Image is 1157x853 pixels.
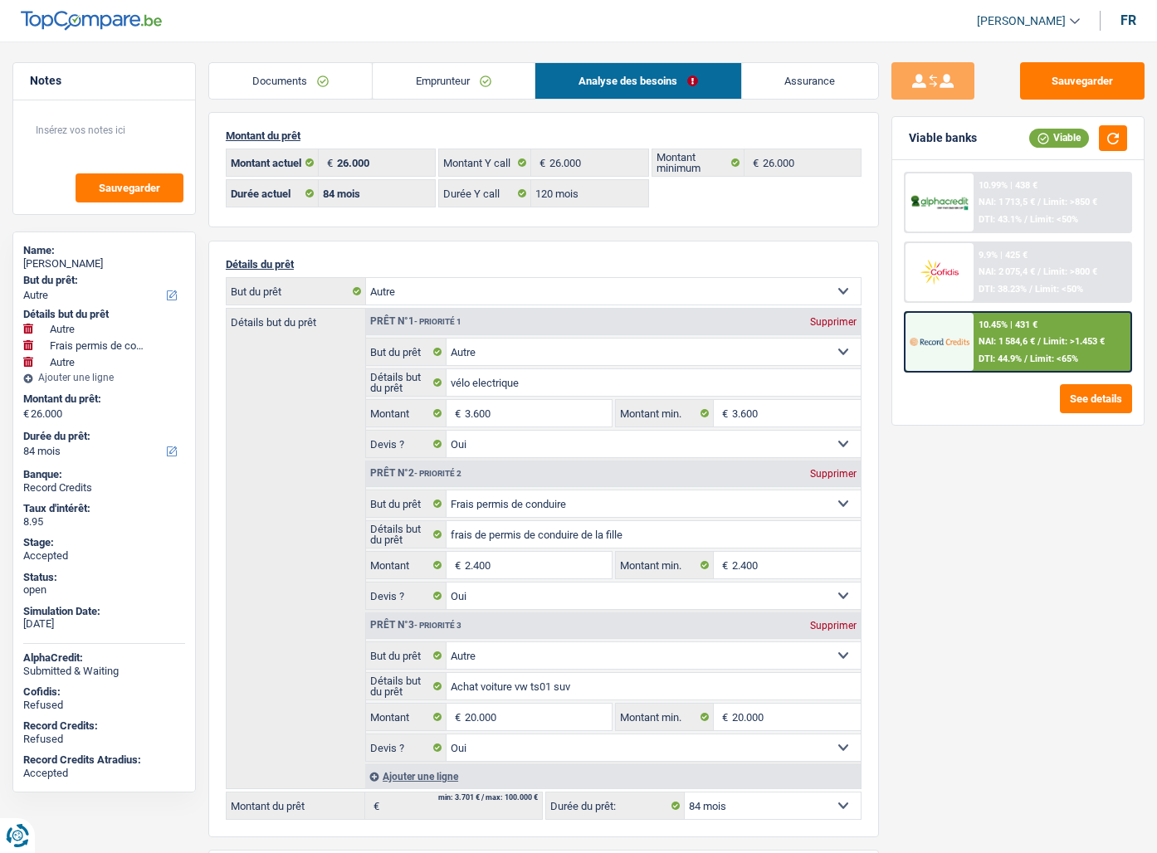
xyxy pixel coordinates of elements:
[979,319,1037,330] div: 10.45% | 431 €
[365,792,383,819] span: €
[714,400,732,426] span: €
[23,617,185,631] div: [DATE]
[23,767,185,780] div: Accepted
[21,11,162,31] img: TopCompare Logo
[438,794,538,802] div: min: 3.701 € / max: 100.000 €
[23,605,185,618] div: Simulation Date:
[979,250,1028,261] div: 9.9% | 425 €
[1024,353,1028,364] span: /
[1037,336,1041,347] span: /
[414,621,461,630] span: - Priorité 3
[23,257,185,271] div: [PERSON_NAME]
[806,621,861,631] div: Supprimer
[209,63,372,99] a: Documents
[979,197,1035,207] span: NAI: 1 713,5 €
[910,327,969,357] img: Record Credits
[23,392,182,406] label: Montant du prêt:
[1060,384,1132,413] button: See details
[1020,62,1145,100] button: Sauvegarder
[366,734,447,761] label: Devis ?
[365,764,861,788] div: Ajouter une ligne
[439,180,531,207] label: Durée Y call
[979,266,1035,277] span: NAI: 2 075,4 €
[366,369,447,396] label: Détails but du prêt
[226,258,862,271] p: Détails du prêt
[366,673,447,699] label: Détails but du prêt
[227,309,365,328] label: Détails but du prêt
[227,792,365,819] label: Montant du prêt
[319,149,337,176] span: €
[366,582,447,609] label: Devis ?
[30,74,178,88] h5: Notes
[227,278,366,305] label: But du prêt
[366,400,447,426] label: Montant
[979,284,1027,295] span: DTI: 38.23%
[23,274,182,287] label: But du prêt:
[979,353,1022,364] span: DTI: 44.9%
[806,469,861,479] div: Supprimer
[447,704,465,730] span: €
[714,704,732,730] span: €
[226,129,862,142] p: Montant du prêt
[23,430,182,443] label: Durée du prêt:
[23,536,185,549] div: Stage:
[531,149,549,176] span: €
[366,339,447,365] label: But du prêt
[546,792,685,819] label: Durée du prêt:
[977,14,1066,28] span: [PERSON_NAME]
[1043,197,1097,207] span: Limit: >850 €
[1043,266,1097,277] span: Limit: >800 €
[910,257,969,287] img: Cofidis
[616,704,714,730] label: Montant min.
[1024,214,1028,225] span: /
[979,214,1022,225] span: DTI: 43.1%
[23,733,185,746] div: Refused
[23,308,185,321] div: Détails but du prêt
[23,651,185,665] div: AlphaCredit:
[910,193,969,212] img: AlphaCredit
[366,704,447,730] label: Montant
[366,642,447,669] label: But du prêt
[23,515,185,529] div: 8.95
[366,490,447,517] label: But du prêt
[23,571,185,584] div: Status:
[23,665,185,678] div: Submitted & Waiting
[1029,284,1033,295] span: /
[447,400,465,426] span: €
[23,583,185,597] div: open
[1030,214,1078,225] span: Limit: <50%
[979,336,1035,347] span: NAI: 1 584,6 €
[1037,266,1041,277] span: /
[23,481,185,495] div: Record Credits
[616,400,714,426] label: Montant min.
[616,552,714,578] label: Montant min.
[414,469,461,478] span: - Priorité 2
[414,317,461,326] span: - Priorité 1
[23,244,185,257] div: Name:
[964,7,1080,35] a: [PERSON_NAME]
[1043,336,1105,347] span: Limit: >1.453 €
[366,468,466,479] div: Prêt n°2
[366,431,447,457] label: Devis ?
[652,149,744,176] label: Montant minimum
[1030,353,1078,364] span: Limit: <65%
[447,552,465,578] span: €
[714,552,732,578] span: €
[366,521,447,548] label: Détails but du prêt
[1037,197,1041,207] span: /
[227,149,319,176] label: Montant actuel
[366,552,447,578] label: Montant
[23,549,185,563] div: Accepted
[979,180,1037,191] div: 10.99% | 438 €
[23,407,29,421] span: €
[439,149,531,176] label: Montant Y call
[366,620,466,631] div: Prêt n°3
[535,63,741,99] a: Analyse des besoins
[373,63,535,99] a: Emprunteur
[742,63,879,99] a: Assurance
[99,183,160,193] span: Sauvegarder
[23,502,185,515] div: Taux d'intérêt:
[23,468,185,481] div: Banque:
[909,131,977,145] div: Viable banks
[23,719,185,733] div: Record Credits:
